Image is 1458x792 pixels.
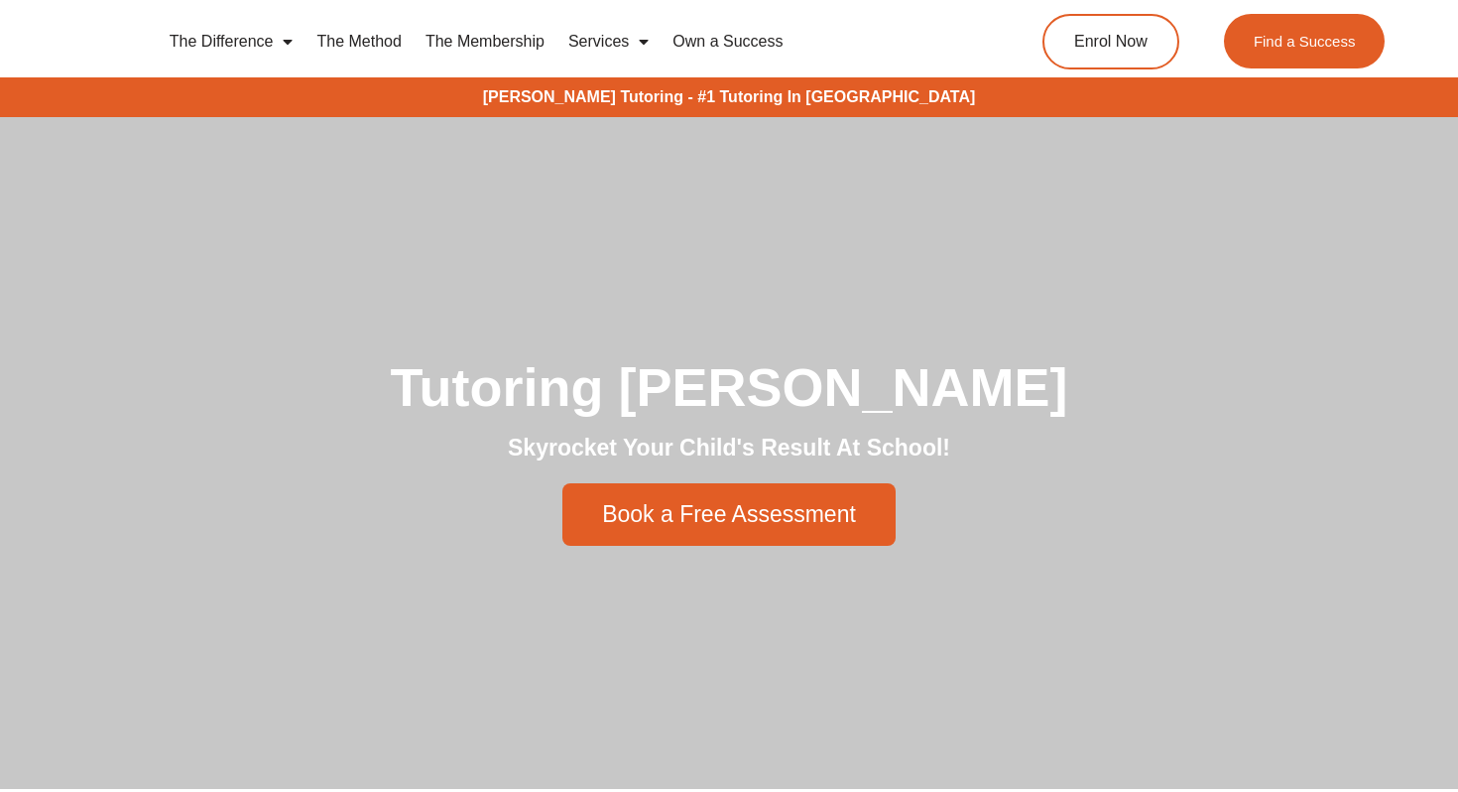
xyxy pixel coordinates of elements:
[174,360,1284,414] h1: Tutoring [PERSON_NAME]
[1042,14,1179,69] a: Enrol Now
[661,19,794,65] a: Own a Success
[556,19,661,65] a: Services
[1359,697,1458,792] iframe: Chat Widget
[158,19,305,65] a: The Difference
[1074,34,1148,50] span: Enrol Now
[602,503,856,526] span: Book a Free Assessment
[158,19,968,65] nav: Menu
[1224,14,1386,68] a: Find a Success
[174,434,1284,463] h2: Skyrocket Your Child's Result At School!
[562,483,896,546] a: Book a Free Assessment
[1254,34,1356,49] span: Find a Success
[304,19,413,65] a: The Method
[414,19,556,65] a: The Membership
